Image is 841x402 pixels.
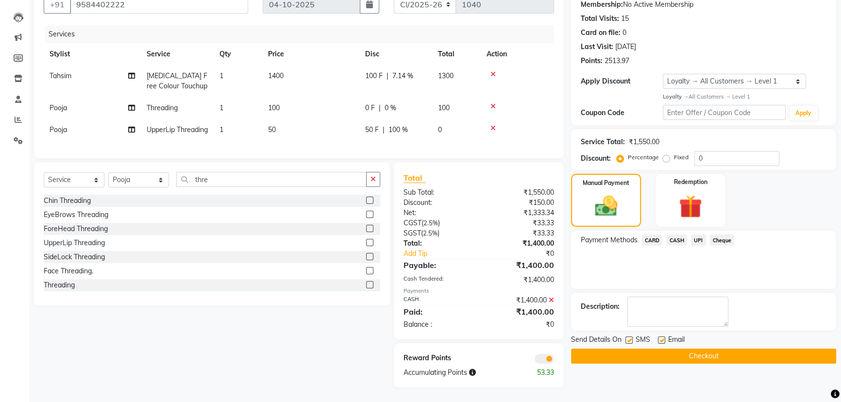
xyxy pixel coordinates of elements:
[404,287,555,295] div: Payments
[581,56,603,66] div: Points:
[479,228,561,238] div: ₹33.33
[588,193,624,219] img: _cash.svg
[581,137,625,147] div: Service Total:
[385,103,396,113] span: 0 %
[691,234,706,246] span: UPI
[365,103,375,113] span: 0 F
[50,125,67,134] span: Pooja
[479,238,561,249] div: ₹1,400.00
[44,266,93,276] div: Face Threading.
[438,125,442,134] span: 0
[571,349,836,364] button: Checkout
[423,229,437,237] span: 2.5%
[396,249,493,259] a: Add Tip
[141,43,214,65] th: Service
[479,187,561,198] div: ₹1,550.00
[383,125,385,135] span: |
[176,172,367,187] input: Search or Scan
[571,335,622,347] span: Send Details On
[438,71,454,80] span: 1300
[581,108,663,118] div: Coupon Code
[396,238,479,249] div: Total:
[396,353,479,364] div: Reward Points
[479,218,561,228] div: ₹33.33
[636,335,650,347] span: SMS
[479,198,561,208] div: ₹150.00
[396,208,479,218] div: Net:
[214,43,262,65] th: Qty
[438,103,450,112] span: 100
[581,28,621,38] div: Card on file:
[404,218,421,227] span: CGST
[641,234,662,246] span: CARD
[365,125,379,135] span: 50 F
[672,192,709,221] img: _gift.svg
[365,71,383,81] span: 100 F
[359,43,432,65] th: Disc
[666,234,687,246] span: CASH
[423,219,438,227] span: 2.5%
[481,43,554,65] th: Action
[674,178,707,186] label: Redemption
[44,280,75,290] div: Threading
[404,173,426,183] span: Total
[674,153,689,162] label: Fixed
[396,218,479,228] div: ( )
[396,228,479,238] div: ( )
[396,198,479,208] div: Discount:
[492,249,561,259] div: ₹0
[44,210,108,220] div: EyeBrows Threading
[44,252,105,262] div: SideLock Threading
[668,335,685,347] span: Email
[710,234,735,246] span: Cheque
[387,71,388,81] span: |
[479,259,561,271] div: ₹1,400.00
[432,43,481,65] th: Total
[45,25,561,43] div: Services
[147,71,207,90] span: [MEDICAL_DATA] Free Colour Touchup
[219,103,223,112] span: 1
[479,275,561,285] div: ₹1,400.00
[663,93,826,101] div: All Customers → Level 1
[790,106,817,120] button: Apply
[479,306,561,318] div: ₹1,400.00
[396,259,479,271] div: Payable:
[581,301,620,312] div: Description:
[219,125,223,134] span: 1
[268,71,284,80] span: 1400
[663,93,689,100] strong: Loyalty →
[629,137,659,147] div: ₹1,550.00
[388,125,408,135] span: 100 %
[44,238,105,248] div: UpperLip Threading
[396,295,479,305] div: CASH
[581,153,611,164] div: Discount:
[581,42,613,52] div: Last Visit:
[581,76,663,86] div: Apply Discount
[396,368,521,378] div: Accumulating Points
[396,306,479,318] div: Paid:
[396,319,479,330] div: Balance :
[392,71,413,81] span: 7.14 %
[581,14,619,24] div: Total Visits:
[479,208,561,218] div: ₹1,333.34
[628,153,659,162] label: Percentage
[479,319,561,330] div: ₹0
[44,196,91,206] div: Chin Threading
[44,224,108,234] div: ForeHead Threading
[44,43,141,65] th: Stylist
[404,229,421,237] span: SGST
[663,105,786,120] input: Enter Offer / Coupon Code
[479,295,561,305] div: ₹1,400.00
[147,103,178,112] span: Threading
[268,125,276,134] span: 50
[605,56,629,66] div: 2513.97
[379,103,381,113] span: |
[520,368,561,378] div: 53.33
[396,187,479,198] div: Sub Total:
[147,125,208,134] span: UpperLip Threading
[583,179,629,187] label: Manual Payment
[581,235,638,245] span: Payment Methods
[50,103,67,112] span: Pooja
[396,275,479,285] div: Cash Tendered:
[615,42,636,52] div: [DATE]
